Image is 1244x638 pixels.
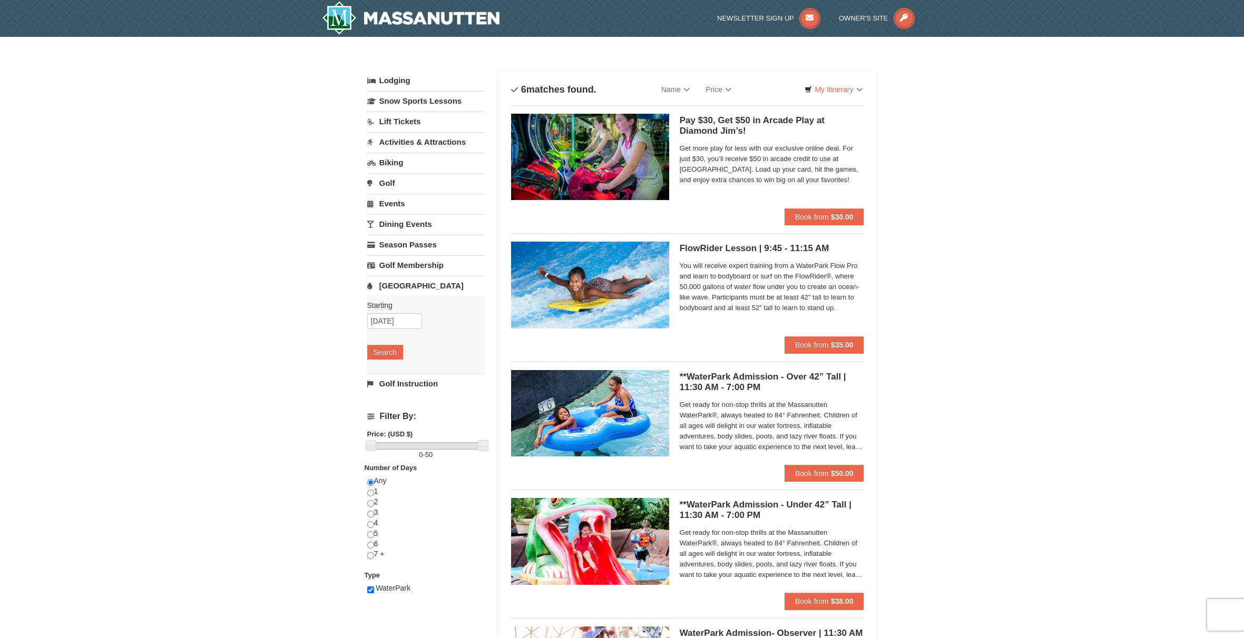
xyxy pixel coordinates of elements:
strong: $35.00 [831,341,854,349]
img: 6619917-732-e1c471e4.jpg [511,498,669,584]
a: Lift Tickets [367,112,485,131]
img: 6619917-1621-4efc4b47.jpg [511,114,669,200]
a: [GEOGRAPHIC_DATA] [367,276,485,295]
h5: FlowRider Lesson | 9:45 - 11:15 AM [680,243,864,254]
a: Name [653,79,698,100]
strong: Number of Days [365,464,417,472]
a: Golf Instruction [367,374,485,393]
button: Book from $38.00 [785,593,864,610]
button: Book from $50.00 [785,465,864,482]
a: Season Passes [367,235,485,254]
h4: Filter By: [367,412,485,421]
span: Book from [795,469,829,477]
h5: **WaterPark Admission - Under 42” Tall | 11:30 AM - 7:00 PM [680,500,864,521]
label: - [367,450,485,460]
a: Golf [367,173,485,193]
button: Search [367,345,403,360]
span: Get more play for less with our exclusive online deal. For just $30, you’ll receive $50 in arcade... [680,143,864,185]
span: WaterPark [376,584,410,592]
span: Newsletter Sign Up [717,14,794,22]
button: Book from $30.00 [785,208,864,225]
strong: $38.00 [831,597,854,605]
img: 6619917-720-80b70c28.jpg [511,370,669,456]
span: Book from [795,341,829,349]
a: Dining Events [367,214,485,234]
strong: $30.00 [831,213,854,221]
label: Starting [367,300,477,311]
span: Book from [795,597,829,605]
a: Golf Membership [367,255,485,275]
a: Biking [367,153,485,172]
span: 50 [425,451,433,458]
strong: Price: (USD $) [367,430,413,438]
img: Massanutten Resort Logo [322,1,500,35]
a: Newsletter Sign Up [717,14,820,22]
a: Events [367,194,485,213]
a: Activities & Attractions [367,132,485,152]
a: Owner's Site [839,14,915,22]
a: Snow Sports Lessons [367,91,485,111]
img: 6619917-216-363963c7.jpg [511,242,669,328]
div: Any 1 2 3 4 5 6 7 + [367,476,485,570]
span: 0 [419,451,423,458]
span: Get ready for non-stop thrills at the Massanutten WaterPark®, always heated to 84° Fahrenheit. Ch... [680,400,864,452]
h5: **WaterPark Admission - Over 42” Tall | 11:30 AM - 7:00 PM [680,372,864,393]
a: Massanutten Resort [322,1,500,35]
span: You will receive expert training from a WaterPark Flow Pro and learn to bodyboard or surf on the ... [680,261,864,313]
span: Owner's Site [839,14,888,22]
strong: Type [365,571,380,579]
span: Get ready for non-stop thrills at the Massanutten WaterPark®, always heated to 84° Fahrenheit. Ch... [680,527,864,580]
h5: Pay $30, Get $50 in Arcade Play at Diamond Jim’s! [680,115,864,136]
h4: matches found. [511,84,596,95]
button: Book from $35.00 [785,336,864,353]
a: Lodging [367,71,485,90]
a: My Itinerary [798,82,869,97]
span: Book from [795,213,829,221]
strong: $50.00 [831,469,854,477]
a: Price [698,79,739,100]
span: 6 [521,84,526,95]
